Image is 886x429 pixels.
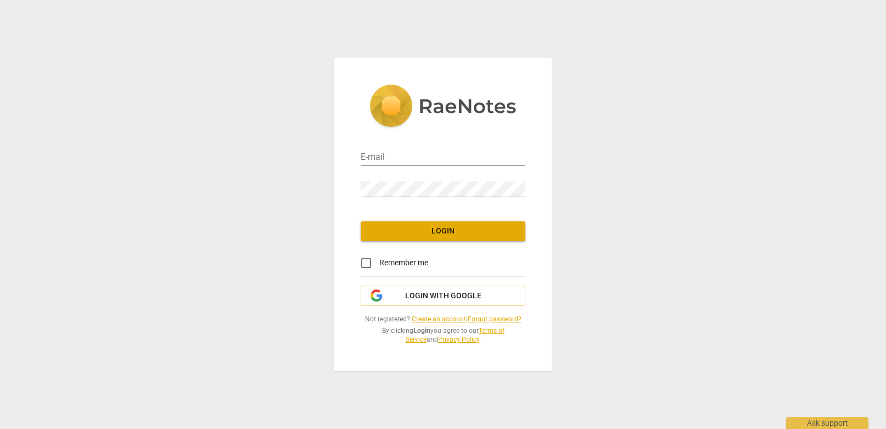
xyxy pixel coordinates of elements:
a: Create an account [412,315,466,323]
span: By clicking you agree to our and . [361,326,525,344]
button: Login with Google [361,286,525,307]
span: Login [369,226,517,237]
a: Forgot password? [468,315,521,323]
span: Remember me [379,257,428,269]
a: Terms of Service [406,327,504,344]
img: 5ac2273c67554f335776073100b6d88f.svg [369,85,517,130]
div: Ask support [786,417,868,429]
span: Login with Google [405,291,481,302]
button: Login [361,221,525,241]
b: Login [413,327,430,335]
span: Not registered? | [361,315,525,324]
a: Privacy Policy [438,336,479,343]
